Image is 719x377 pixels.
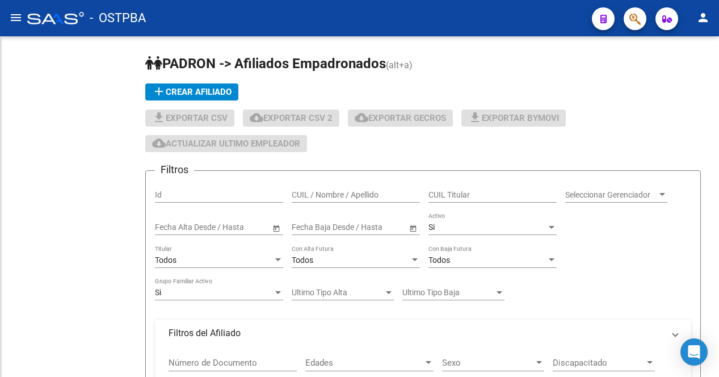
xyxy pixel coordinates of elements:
[9,11,23,24] mat-icon: menu
[155,255,176,265] span: Todos
[386,60,413,70] span: (alt+a)
[169,327,664,340] mat-panel-title: Filtros del Afiliado
[407,222,419,234] button: Open calendar
[428,223,435,232] span: Si
[155,288,161,297] span: Si
[152,136,166,150] mat-icon: cloud_download
[145,56,386,72] span: PADRON -> Afiliados Empadronados
[461,110,566,127] button: Exportar Bymovi
[348,110,453,127] button: Exportar GECROS
[152,111,166,124] mat-icon: file_download
[155,223,196,232] input: Fecha inicio
[343,223,398,232] input: Fecha fin
[206,223,262,232] input: Fecha fin
[468,111,482,124] mat-icon: file_download
[468,113,559,123] span: Exportar Bymovi
[152,139,300,149] span: Actualizar ultimo Empleador
[155,320,691,347] mat-expansion-panel-header: Filtros del Afiliado
[145,135,307,152] button: Actualizar ultimo Empleador
[145,110,234,127] button: Exportar CSV
[270,222,282,234] button: Open calendar
[680,338,708,366] div: Open Intercom Messenger
[292,288,384,298] span: Ultimo Tipo Alta
[250,111,263,124] mat-icon: cloud_download
[696,11,710,24] mat-icon: person
[152,87,232,97] span: Crear Afiliado
[305,358,423,368] span: Edades
[428,255,450,265] span: Todos
[90,6,146,31] span: - OSTPBA
[152,113,228,123] span: Exportar CSV
[155,162,194,178] h3: Filtros
[243,110,339,127] button: Exportar CSV 2
[442,358,534,368] span: Sexo
[292,223,333,232] input: Fecha inicio
[145,83,238,100] button: Crear Afiliado
[355,113,446,123] span: Exportar GECROS
[565,190,657,200] span: Seleccionar Gerenciador
[250,113,333,123] span: Exportar CSV 2
[355,111,368,124] mat-icon: cloud_download
[402,288,494,298] span: Ultimo Tipo Baja
[553,358,645,368] span: Discapacitado
[152,85,166,98] mat-icon: add
[292,255,313,265] span: Todos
